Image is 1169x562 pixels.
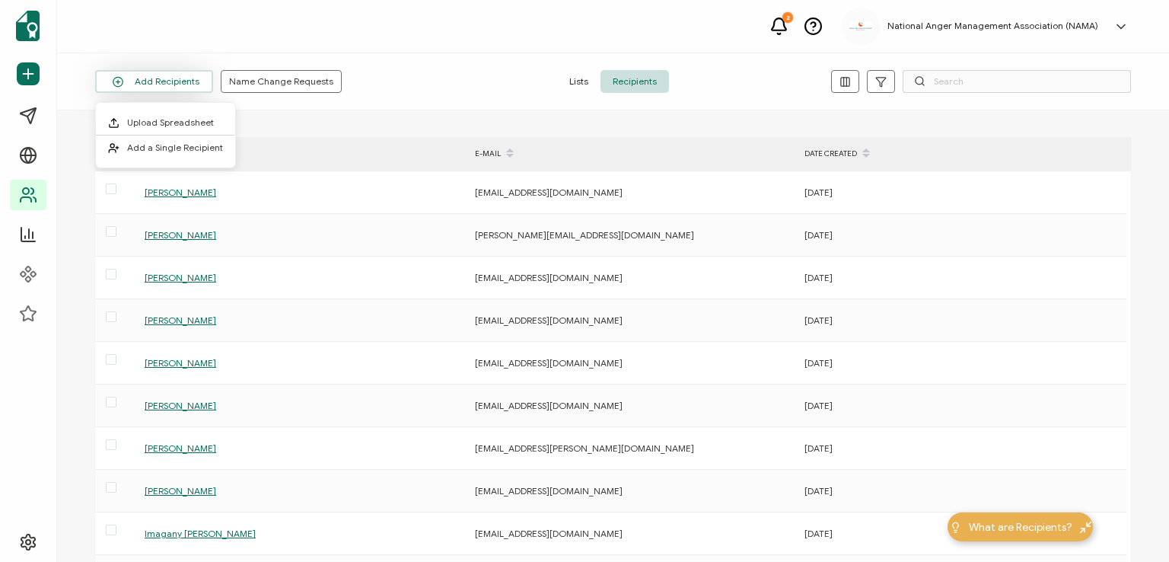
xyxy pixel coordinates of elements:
span: [DATE] [804,272,833,283]
button: Name Change Requests [221,70,342,93]
span: [EMAIL_ADDRESS][DOMAIN_NAME] [475,485,623,497]
span: Upload Spreadsheet [127,117,214,128]
span: Imagany [PERSON_NAME] [145,528,256,539]
span: [PERSON_NAME] [145,315,216,326]
span: [PERSON_NAME][EMAIL_ADDRESS][DOMAIN_NAME] [475,229,694,241]
span: [DATE] [804,315,833,326]
span: [EMAIL_ADDRESS][DOMAIN_NAME] [475,187,623,198]
span: [DATE] [804,442,833,454]
span: [DATE] [804,187,833,198]
span: [PERSON_NAME] [145,272,216,283]
input: Search [903,70,1131,93]
img: minimize-icon.svg [1080,522,1091,533]
span: [EMAIL_ADDRESS][PERSON_NAME][DOMAIN_NAME] [475,442,694,454]
span: [PERSON_NAME] [145,485,216,497]
iframe: Chat Widget [1093,489,1169,562]
span: [PERSON_NAME] [145,229,216,241]
div: 2 [782,12,793,23]
span: [DATE] [804,400,833,411]
span: [DATE] [804,357,833,369]
span: [EMAIL_ADDRESS][DOMAIN_NAME] [475,528,623,539]
button: Add Recipients [95,70,213,93]
div: FULL NAME [137,141,467,167]
span: Name Change Requests [229,77,333,86]
span: [PERSON_NAME] [145,400,216,411]
span: [DATE] [804,528,833,539]
span: What are Recipients? [969,519,1072,535]
span: Add a Single Recipient [127,142,223,153]
span: [EMAIL_ADDRESS][DOMAIN_NAME] [475,357,623,369]
span: [DATE] [804,229,833,241]
div: DATE CREATED [797,141,1126,167]
span: [DATE] [804,485,833,497]
span: [PERSON_NAME] [145,187,216,198]
span: Recipients [600,70,669,93]
span: [PERSON_NAME] [145,357,216,369]
span: [EMAIL_ADDRESS][DOMAIN_NAME] [475,400,623,411]
div: E-MAIL [467,141,797,167]
span: [PERSON_NAME] [145,442,216,454]
span: [EMAIL_ADDRESS][DOMAIN_NAME] [475,315,623,326]
span: Lists [557,70,600,93]
span: [EMAIL_ADDRESS][DOMAIN_NAME] [475,272,623,283]
h5: National Anger Management Association (NAMA) [887,21,1098,31]
img: 3ca2817c-e862-47f7-b2ec-945eb25c4a6c.jpg [849,22,872,30]
img: sertifier-logomark-colored.svg [16,11,40,41]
